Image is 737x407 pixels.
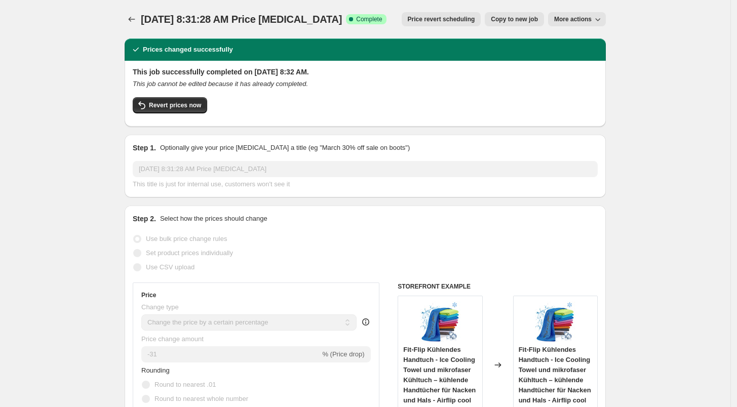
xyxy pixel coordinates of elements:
[535,301,575,342] img: A1-J8KKS80L_80x.jpg
[141,335,204,343] span: Price change amount
[398,282,598,291] h6: STOREFRONT EXAMPLE
[402,12,481,26] button: Price revert scheduling
[160,214,267,224] p: Select how the prices should change
[485,12,544,26] button: Copy to new job
[154,381,216,388] span: Round to nearest .01
[141,346,320,362] input: -15
[356,15,382,23] span: Complete
[322,350,364,358] span: % (Price drop)
[141,14,342,25] span: [DATE] 8:31:28 AM Price [MEDICAL_DATA]
[133,143,156,153] h2: Step 1.
[548,12,606,26] button: More actions
[554,15,592,23] span: More actions
[133,161,598,177] input: 30% off holiday sale
[141,367,170,374] span: Rounding
[133,67,598,77] h2: This job successfully completed on [DATE] 8:32 AM.
[143,45,233,55] h2: Prices changed successfully
[125,12,139,26] button: Price change jobs
[491,15,538,23] span: Copy to new job
[420,301,460,342] img: A1-J8KKS80L_80x.jpg
[141,303,179,311] span: Change type
[133,97,207,113] button: Revert prices now
[146,263,195,271] span: Use CSV upload
[160,143,410,153] p: Optionally give your price [MEDICAL_DATA] a title (eg "March 30% off sale on boots")
[149,101,201,109] span: Revert prices now
[146,249,233,257] span: Set product prices individually
[133,214,156,224] h2: Step 2.
[141,291,156,299] h3: Price
[133,80,308,88] i: This job cannot be edited because it has already completed.
[408,15,475,23] span: Price revert scheduling
[361,317,371,327] div: help
[154,395,248,402] span: Round to nearest whole number
[146,235,227,242] span: Use bulk price change rules
[133,180,290,188] span: This title is just for internal use, customers won't see it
